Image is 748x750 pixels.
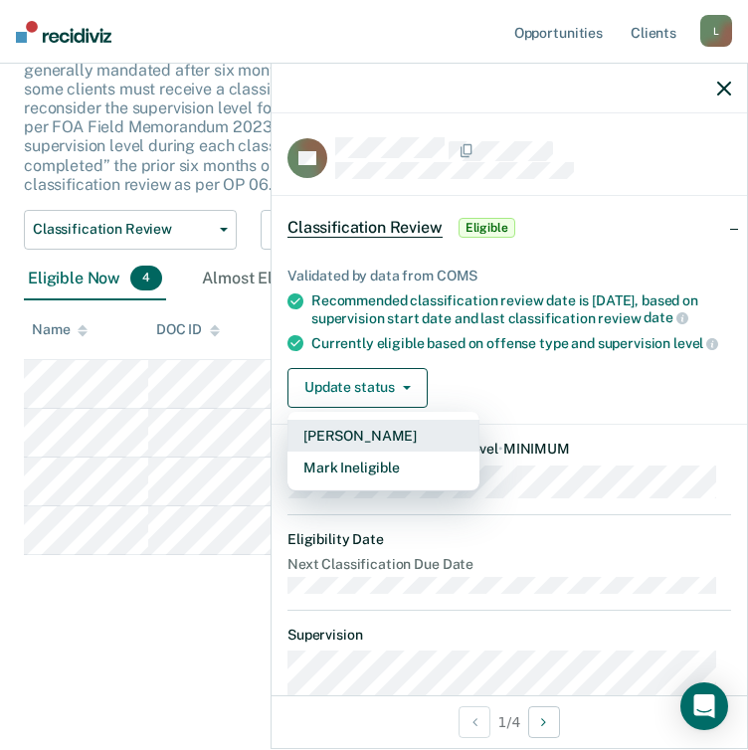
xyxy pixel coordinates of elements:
[311,334,731,352] div: Currently eligible based on offense type and supervision
[311,292,731,326] div: Recommended classification review date is [DATE], based on supervision start date and last classi...
[272,695,747,748] div: 1 / 4
[24,258,166,301] div: Eligible Now
[198,258,359,301] div: Almost Eligible
[287,268,731,284] div: Validated by data from COMS
[673,335,718,351] span: level
[287,531,731,548] dt: Eligibility Date
[130,266,162,291] span: 4
[644,309,687,325] span: date
[459,218,515,238] span: Eligible
[156,321,220,338] div: DOC ID
[287,218,443,238] span: Classification Review
[272,196,747,260] div: Classification ReviewEligible
[32,321,88,338] div: Name
[528,706,560,738] button: Next Opportunity
[700,15,732,47] div: L
[24,41,721,193] p: This alert helps staff identify clients due or overdue for a classification review, which are gen...
[459,706,490,738] button: Previous Opportunity
[287,627,731,644] dt: Supervision
[287,441,731,458] dt: Recommended Supervision Level MINIMUM
[287,368,428,408] button: Update status
[33,221,212,238] span: Classification Review
[498,441,503,457] span: •
[287,420,479,452] button: [PERSON_NAME]
[680,682,728,730] div: Open Intercom Messenger
[287,452,479,483] button: Mark Ineligible
[16,21,111,43] img: Recidiviz
[287,556,731,573] dt: Next Classification Due Date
